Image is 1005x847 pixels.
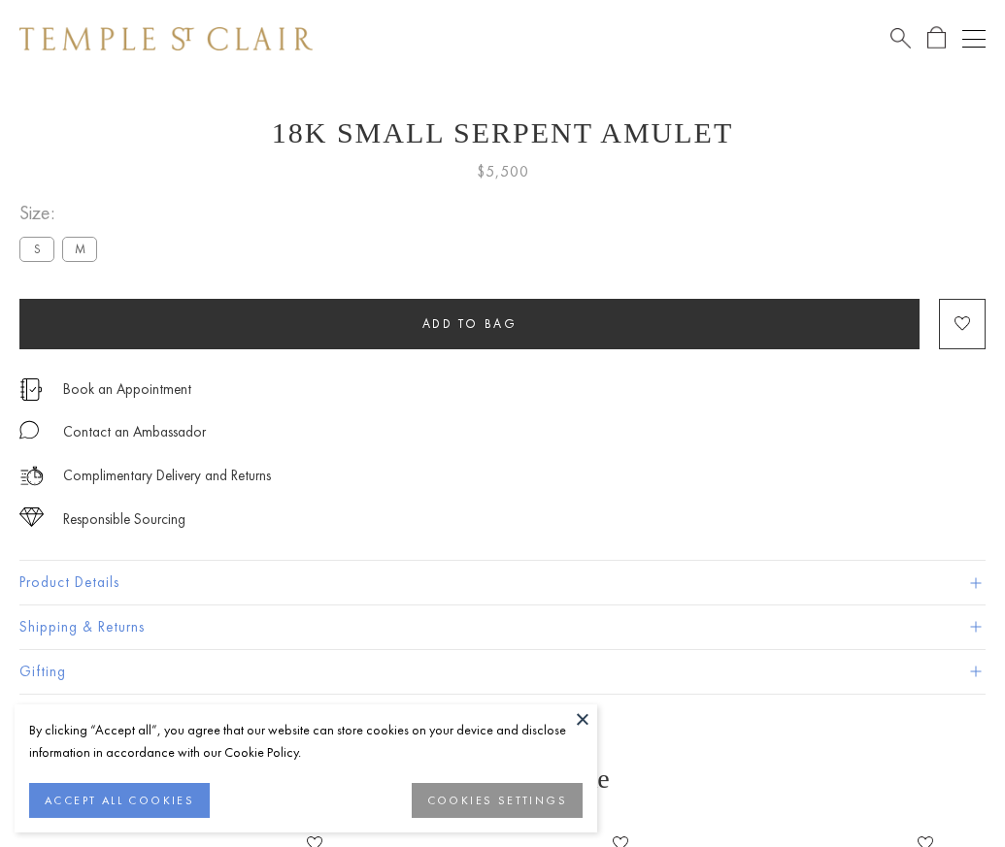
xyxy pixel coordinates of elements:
[19,507,44,527] img: icon_sourcing.svg
[477,159,529,184] span: $5,500
[19,237,54,261] label: S
[412,783,583,818] button: COOKIES SETTINGS
[422,315,518,332] span: Add to bag
[63,378,191,400] a: Book an Appointment
[962,27,986,50] button: Open navigation
[890,26,911,50] a: Search
[29,783,210,818] button: ACCEPT ALL COOKIES
[19,420,39,440] img: MessageIcon-01_2.svg
[62,237,97,261] label: M
[19,561,986,604] button: Product Details
[19,605,986,649] button: Shipping & Returns
[19,27,313,50] img: Temple St. Clair
[63,464,271,488] p: Complimentary Delivery and Returns
[19,197,105,229] span: Size:
[19,378,43,401] img: icon_appointment.svg
[19,650,986,694] button: Gifting
[29,719,583,764] div: By clicking “Accept all”, you agree that our website can store cookies on your device and disclos...
[927,26,946,50] a: Open Shopping Bag
[63,507,185,532] div: Responsible Sourcing
[63,420,206,444] div: Contact an Ambassador
[19,116,986,149] h1: 18K Small Serpent Amulet
[19,464,44,488] img: icon_delivery.svg
[19,299,920,349] button: Add to bag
